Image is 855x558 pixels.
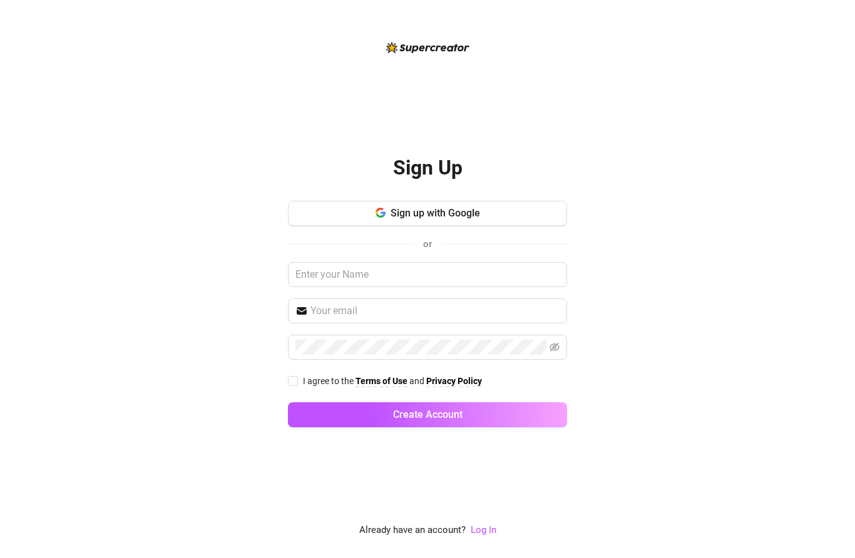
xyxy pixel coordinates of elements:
[356,376,407,386] strong: Terms of Use
[356,376,407,387] a: Terms of Use
[393,155,463,181] h2: Sign Up
[288,201,567,226] button: Sign up with Google
[359,523,466,538] span: Already have an account?
[471,523,496,538] a: Log In
[426,376,482,387] a: Privacy Policy
[409,376,426,386] span: and
[471,524,496,535] a: Log In
[303,376,356,386] span: I agree to the
[391,207,480,219] span: Sign up with Google
[386,42,469,53] img: logo-BBDzfeDw.svg
[423,238,432,250] span: or
[288,402,567,427] button: Create Account
[288,262,567,287] input: Enter your Name
[393,408,463,420] span: Create Account
[426,376,482,386] strong: Privacy Policy
[550,342,560,352] span: eye-invisible
[310,303,560,318] input: Your email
